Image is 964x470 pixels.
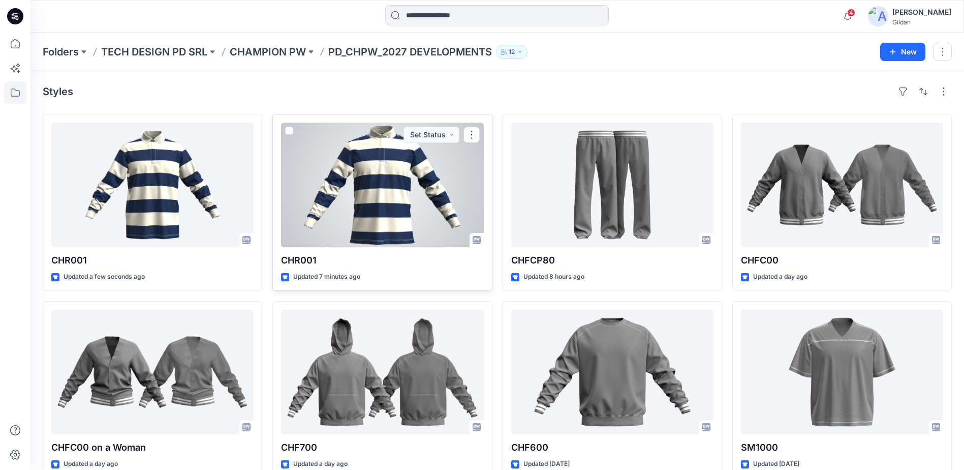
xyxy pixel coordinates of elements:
p: CHR001 [281,253,483,268]
p: Updated a day ago [293,459,348,469]
a: CHFCP80 [511,123,713,247]
a: CHAMPION PW [230,45,306,59]
p: Updated a few seconds ago [64,272,145,282]
p: CHFCP80 [511,253,713,268]
p: CHFC00 [741,253,943,268]
a: Folders [43,45,79,59]
p: CHR001 [51,253,254,268]
a: CHF600 [511,310,713,434]
a: CHR001 [51,123,254,247]
p: CHF600 [511,440,713,455]
p: 12 [509,46,515,57]
p: PD_CHPW_2027 DEVELOPMENTS [328,45,492,59]
p: Updated [DATE] [523,459,570,469]
p: Updated [DATE] [753,459,799,469]
p: Updated a day ago [64,459,118,469]
div: Gildan [892,18,951,26]
p: CHFC00 on a Woman [51,440,254,455]
button: 12 [496,45,527,59]
img: avatar [868,6,888,26]
p: SM1000 [741,440,943,455]
p: Updated 8 hours ago [523,272,584,282]
p: CHF700 [281,440,483,455]
a: CHFC00 on a Woman [51,310,254,434]
a: CHFC00 [741,123,943,247]
span: 4 [847,9,855,17]
h4: Styles [43,85,73,98]
a: CHF700 [281,310,483,434]
a: SM1000 [741,310,943,434]
p: Updated a day ago [753,272,807,282]
a: CHR001 [281,123,483,247]
button: New [880,43,925,61]
div: [PERSON_NAME] [892,6,951,18]
p: Updated 7 minutes ago [293,272,360,282]
a: TECH DESIGN PD SRL [101,45,207,59]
